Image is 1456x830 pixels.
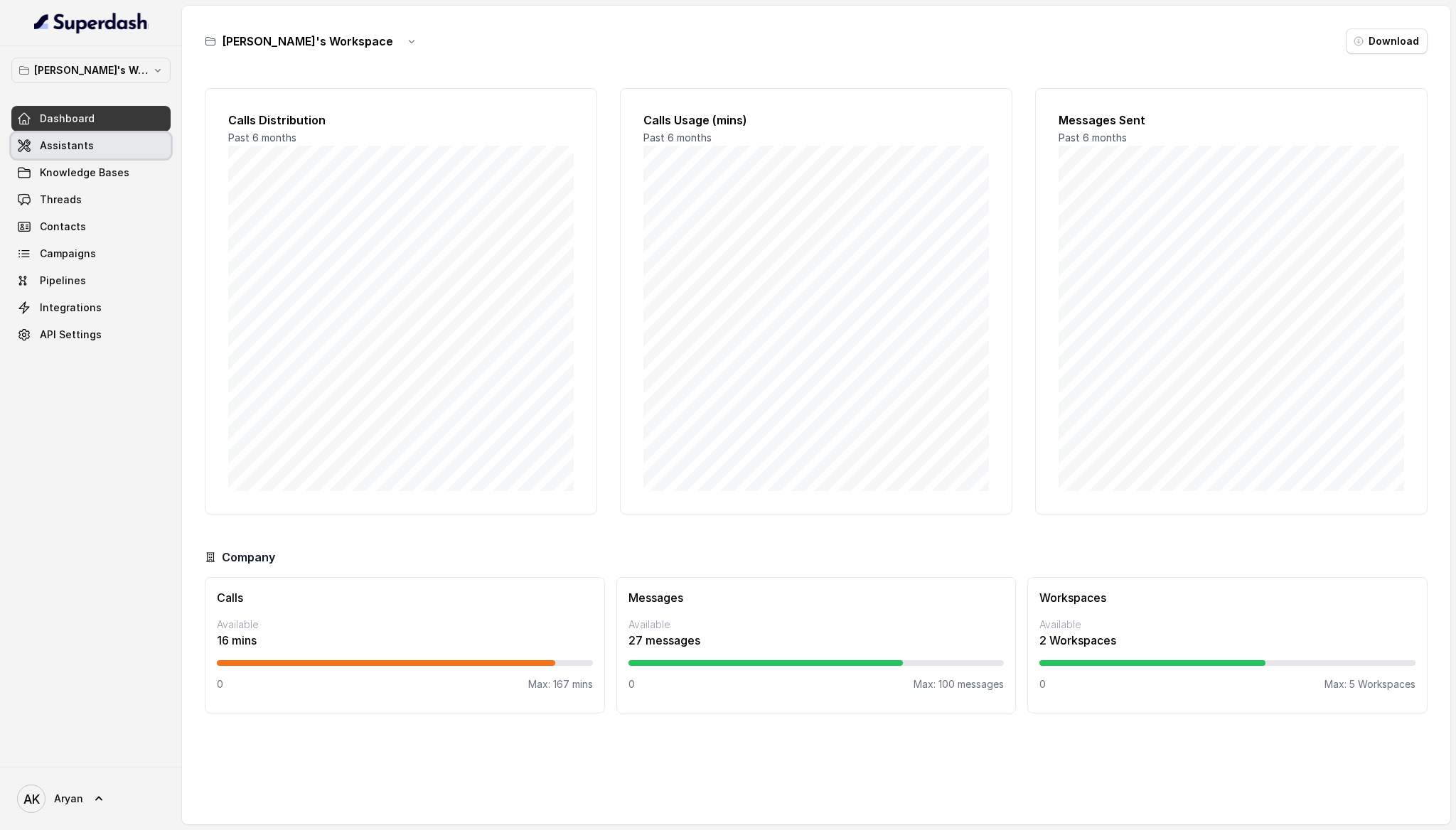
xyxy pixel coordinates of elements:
[228,131,296,144] span: Past 6 months
[40,247,96,261] span: Campaigns
[1039,618,1415,632] p: Available
[54,792,83,806] span: Aryan
[40,139,94,153] span: Assistants
[628,632,1005,649] p: 27 messages
[40,301,102,315] span: Integrations
[217,589,593,606] h3: Calls
[1059,131,1127,144] span: Past 6 months
[11,295,171,320] a: Integrations
[11,268,171,293] a: Pipelines
[1039,632,1415,649] p: 2 Workspaces
[40,193,82,207] span: Threads
[628,618,1005,632] p: Available
[11,187,171,212] a: Threads
[11,160,171,185] a: Knowledge Bases
[643,131,712,144] span: Past 6 months
[914,677,1004,691] p: Max: 100 messages
[222,549,275,566] h3: Company
[1059,112,1404,129] h2: Messages Sent
[34,62,148,79] p: [PERSON_NAME]'s Workspace
[11,779,171,819] a: Aryan
[528,677,593,691] p: Max: 167 mins
[11,214,171,239] a: Contacts
[11,58,171,83] button: [PERSON_NAME]'s Workspace
[628,677,635,691] p: 0
[1346,28,1428,54] button: Download
[11,241,171,266] a: Campaigns
[222,33,393,50] h3: [PERSON_NAME]'s Workspace
[217,632,593,649] p: 16 mins
[23,792,40,807] text: AK
[40,220,86,234] span: Contacts
[217,618,593,632] p: Available
[40,112,95,126] span: Dashboard
[40,328,102,342] span: API Settings
[643,112,989,129] h2: Calls Usage (mins)
[1324,677,1415,691] p: Max: 5 Workspaces
[11,133,171,158] a: Assistants
[34,11,149,34] img: light.svg
[228,112,574,129] h2: Calls Distribution
[40,166,129,180] span: Knowledge Bases
[11,106,171,131] a: Dashboard
[1039,589,1415,606] h3: Workspaces
[628,589,1005,606] h3: Messages
[1039,677,1046,691] p: 0
[11,322,171,347] a: API Settings
[40,274,86,288] span: Pipelines
[217,677,223,691] p: 0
